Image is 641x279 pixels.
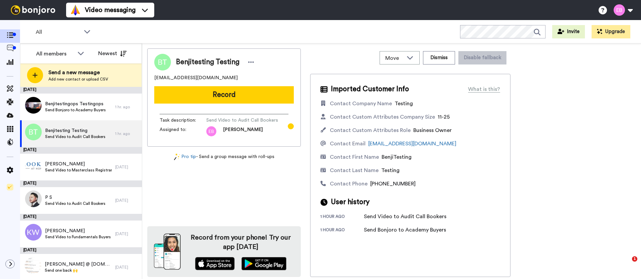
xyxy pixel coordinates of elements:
[45,161,112,167] span: [PERSON_NAME]
[115,164,139,170] div: [DATE]
[93,47,132,60] button: Newest
[368,141,456,146] a: [EMAIL_ADDRESS][DOMAIN_NAME]
[25,97,42,114] img: 87b4c9b9-d148-4f25-a7eb-05873c6a204b.jpg
[320,227,364,234] div: 1 hour ago
[20,214,142,221] div: [DATE]
[115,131,139,136] div: 1 hr. ago
[45,268,112,273] span: Send one back 🙌
[223,126,263,136] span: [PERSON_NAME]
[36,50,74,58] div: All members
[85,5,136,15] span: Video messaging
[20,147,142,154] div: [DATE]
[330,100,392,108] div: Contact Company Name
[330,180,368,188] div: Contact Phone
[45,134,105,139] span: Send Video to Audit Call Bookers
[364,213,446,221] div: Send Video to Audit Call Bookers
[70,5,81,15] img: vm-color.svg
[330,113,435,121] div: Contact Custom Attributes Company Size
[382,154,412,160] span: BenjiTesting
[48,68,108,77] span: Send a new message
[8,5,58,15] img: bj-logo-header-white.svg
[115,265,139,270] div: [DATE]
[176,57,239,67] span: Benjitesting Testing
[154,75,238,81] span: [EMAIL_ADDRESS][DOMAIN_NAME]
[395,101,413,106] span: Testing
[45,261,112,268] span: [PERSON_NAME] @ [DOMAIN_NAME]
[154,234,181,270] img: download
[330,166,379,174] div: Contact Last Name
[45,107,106,113] span: Send Bonjoro to Academy Buyers
[288,123,294,129] div: Tooltip anchor
[154,86,294,104] button: Record
[330,126,411,134] div: Contact Custom Attributes Role
[468,85,500,93] div: What is this?
[330,153,379,161] div: Contact First Name
[25,257,41,274] img: d62d2e7c-cb41-48a1-8073-c943e29363b7.jpg
[154,54,171,71] img: Image of Benjitesting Testing
[20,180,142,187] div: [DATE]
[115,198,139,203] div: [DATE]
[115,104,139,110] div: 1 hr. ago
[632,256,637,262] span: 1
[48,77,108,82] span: Add new contact or upload CSV
[25,224,42,241] img: kw.png
[592,25,630,38] button: Upgrade
[20,87,142,94] div: [DATE]
[25,124,42,140] img: bt.png
[206,126,216,136] img: eb.png
[160,117,206,124] span: Task description :
[381,168,400,173] span: Testing
[115,231,139,237] div: [DATE]
[45,228,111,234] span: [PERSON_NAME]
[423,51,455,64] button: Dismiss
[618,256,634,272] iframe: Intercom live chat
[25,190,42,207] img: 95945d71-ffe4-4bc9-b10a-7455f5e29b65.jpg
[45,167,112,173] span: Send Video to Masterclass Registrants
[241,257,286,270] img: playstore
[45,127,105,134] span: Benjitesting Testing
[438,114,450,120] span: 11-25
[552,25,585,38] button: Invite
[330,140,366,148] div: Contact Email
[45,201,105,206] span: Send Video to Audit Call Bookers
[174,153,196,160] a: Pro tip
[20,247,142,254] div: [DATE]
[206,117,278,124] span: Send Video to Audit Call Bookers
[160,126,206,136] span: Assigned to:
[458,51,506,64] button: Disable fallback
[320,214,364,221] div: 1 hour ago
[45,194,105,201] span: P S
[45,234,111,240] span: Send Video to Fundamentals Buyers
[25,157,42,174] img: 58a8d4ed-87a8-441b-9af6-3d0b7ad22dfc.png
[7,184,13,190] img: Checklist.svg
[370,181,416,186] span: [PHONE_NUMBER]
[187,233,294,252] h4: Record from your phone! Try our app [DATE]
[147,153,301,160] div: - Send a group message with roll-ups
[364,226,446,234] div: Send Bonjoro to Academy Buyers
[331,197,370,207] span: User history
[36,28,80,36] span: All
[385,54,403,62] span: Move
[413,128,452,133] span: Business Owner
[45,101,106,107] span: Benjitestingops Testingops
[331,84,409,94] span: Imported Customer Info
[174,153,180,160] img: magic-wand.svg
[195,257,235,270] img: appstore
